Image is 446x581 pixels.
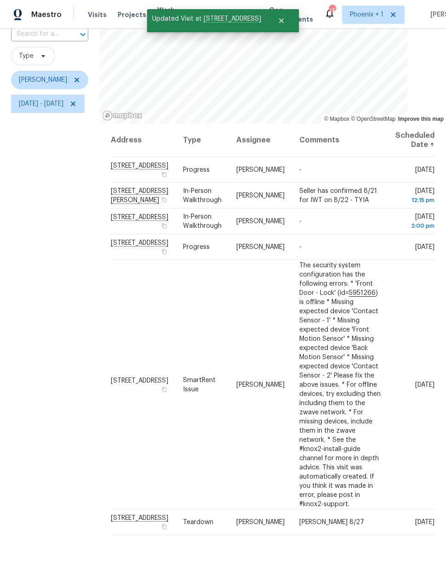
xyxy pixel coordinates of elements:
span: [STREET_ADDRESS] [111,377,168,384]
th: Type [176,124,229,157]
span: SmartRent Issue [183,377,216,392]
div: 14 [329,6,335,15]
span: [PERSON_NAME] [236,192,285,199]
th: Comments [292,124,388,157]
span: Phoenix + 1 [350,10,383,19]
span: In-Person Walkthrough [183,214,222,229]
span: Projects [118,10,146,19]
span: [PERSON_NAME] [19,75,67,85]
span: Teardown [183,519,213,525]
span: The security system configuration has the following errors: * 'Front Door - Lock' (id= ) is offli... [299,262,381,507]
span: Maestro [31,10,62,19]
span: Type [19,51,34,61]
button: Copy Address [160,196,168,204]
th: Scheduled Date ↑ [388,124,435,157]
span: Work Orders [157,6,181,24]
span: [DATE] [415,519,435,525]
div: 2:00 pm [395,221,435,231]
span: [DATE] - [DATE] [19,99,63,108]
span: In-Person Walkthrough [183,188,222,203]
span: [DATE] [415,244,435,250]
span: [PERSON_NAME] [236,381,285,388]
button: Copy Address [160,248,168,256]
span: Seller has confirmed 8/21 for IWT on 8/22 - TYIA [299,188,377,203]
span: - [299,244,302,250]
button: Copy Address [160,523,168,531]
button: Copy Address [160,385,168,393]
button: Copy Address [160,170,168,179]
span: [DATE] [415,167,435,173]
span: Geo Assignments [269,6,313,24]
button: Open [76,28,89,41]
span: Visits [88,10,107,19]
span: [PERSON_NAME] [236,218,285,225]
span: [PERSON_NAME] 8/27 [299,519,364,525]
span: [PERSON_NAME] [236,167,285,173]
span: Progress [183,167,210,173]
span: Progress [183,244,210,250]
th: Assignee [229,124,292,157]
a: Mapbox homepage [102,110,143,121]
div: 12:15 pm [395,196,435,205]
span: [DATE] [395,214,435,231]
a: OpenStreetMap [351,116,395,122]
a: Mapbox [324,116,349,122]
span: Updated Visit at [147,9,266,28]
span: [PERSON_NAME] [236,519,285,525]
button: Copy Address [160,222,168,230]
span: [DATE] [415,381,435,388]
span: - [299,218,302,225]
span: [PERSON_NAME] [236,244,285,250]
button: Close [266,11,297,30]
input: Search for an address... [11,27,63,41]
span: - [299,167,302,173]
th: Address [110,124,176,157]
span: [DATE] [395,188,435,205]
a: Improve this map [398,116,444,122]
